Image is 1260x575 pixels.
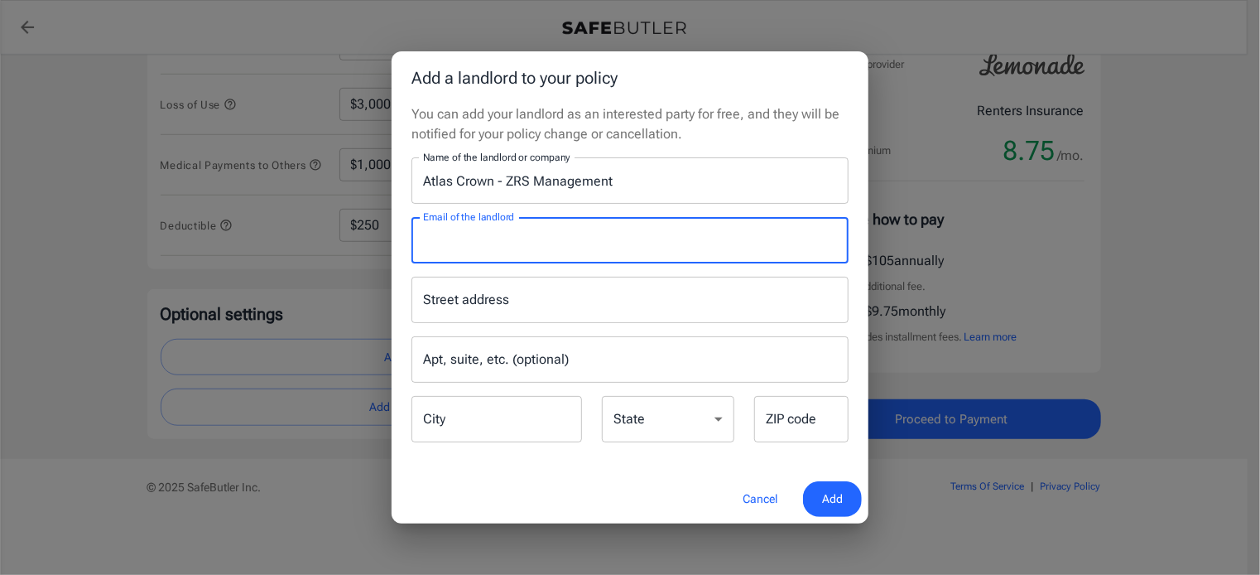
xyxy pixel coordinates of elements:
[392,51,868,104] h2: Add a landlord to your policy
[822,489,843,510] span: Add
[423,150,570,164] label: Name of the landlord or company
[724,481,796,517] button: Cancel
[423,210,514,224] label: Email of the landlord
[803,481,862,517] button: Add
[411,104,849,144] p: You can add your landlord as an interested party for free, and they will be notified for your pol...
